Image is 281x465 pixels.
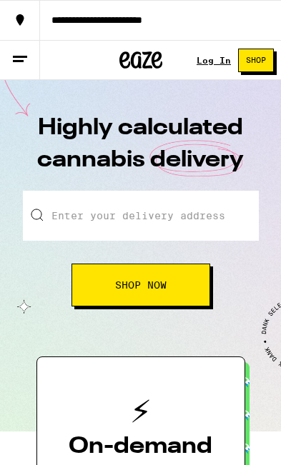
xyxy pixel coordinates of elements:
h1: Highly calculated cannabis delivery [34,112,248,191]
input: Enter your delivery address [23,191,259,241]
a: Log In [197,56,231,65]
a: Shop [231,49,281,72]
span: Shop Now [115,280,167,290]
button: Shop [238,49,274,72]
span: Shop [246,56,266,64]
button: Shop Now [72,264,210,306]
